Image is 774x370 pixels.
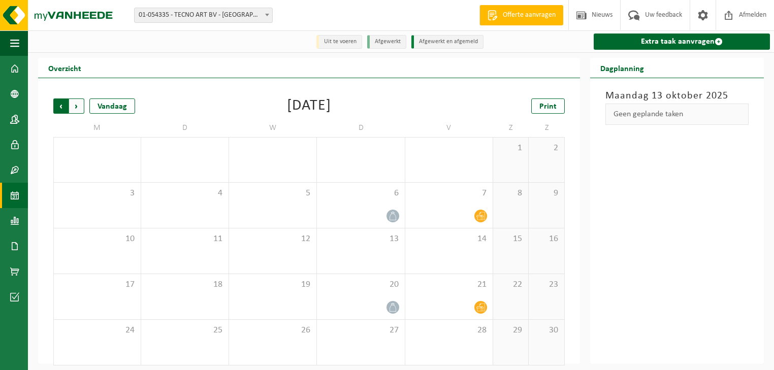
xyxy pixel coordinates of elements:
[410,233,488,245] span: 14
[411,35,483,49] li: Afgewerkt en afgemeld
[317,119,405,137] td: D
[316,35,362,49] li: Uit te voeren
[59,325,136,336] span: 24
[89,98,135,114] div: Vandaag
[229,119,317,137] td: W
[529,119,565,137] td: Z
[53,119,141,137] td: M
[534,188,559,199] span: 9
[605,88,749,104] h3: Maandag 13 oktober 2025
[539,103,557,111] span: Print
[146,188,223,199] span: 4
[69,98,84,114] span: Volgende
[534,279,559,290] span: 23
[38,58,91,78] h2: Overzicht
[59,279,136,290] span: 17
[141,119,229,137] td: D
[135,8,272,22] span: 01-054335 - TECNO ART BV - KALMTHOUT
[605,104,749,125] div: Geen geplande taken
[498,279,523,290] span: 22
[59,233,136,245] span: 10
[410,188,488,199] span: 7
[234,279,311,290] span: 19
[134,8,273,23] span: 01-054335 - TECNO ART BV - KALMTHOUT
[59,188,136,199] span: 3
[498,233,523,245] span: 15
[322,233,399,245] span: 13
[498,325,523,336] span: 29
[234,188,311,199] span: 5
[234,233,311,245] span: 12
[479,5,563,25] a: Offerte aanvragen
[53,98,69,114] span: Vorige
[498,143,523,154] span: 1
[367,35,406,49] li: Afgewerkt
[493,119,529,137] td: Z
[531,98,565,114] a: Print
[534,325,559,336] span: 30
[405,119,493,137] td: V
[146,325,223,336] span: 25
[534,143,559,154] span: 2
[594,33,770,50] a: Extra taak aanvragen
[146,233,223,245] span: 11
[287,98,331,114] div: [DATE]
[322,325,399,336] span: 27
[410,279,488,290] span: 21
[410,325,488,336] span: 28
[322,188,399,199] span: 6
[590,58,654,78] h2: Dagplanning
[146,279,223,290] span: 18
[498,188,523,199] span: 8
[500,10,558,20] span: Offerte aanvragen
[534,233,559,245] span: 16
[322,279,399,290] span: 20
[234,325,311,336] span: 26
